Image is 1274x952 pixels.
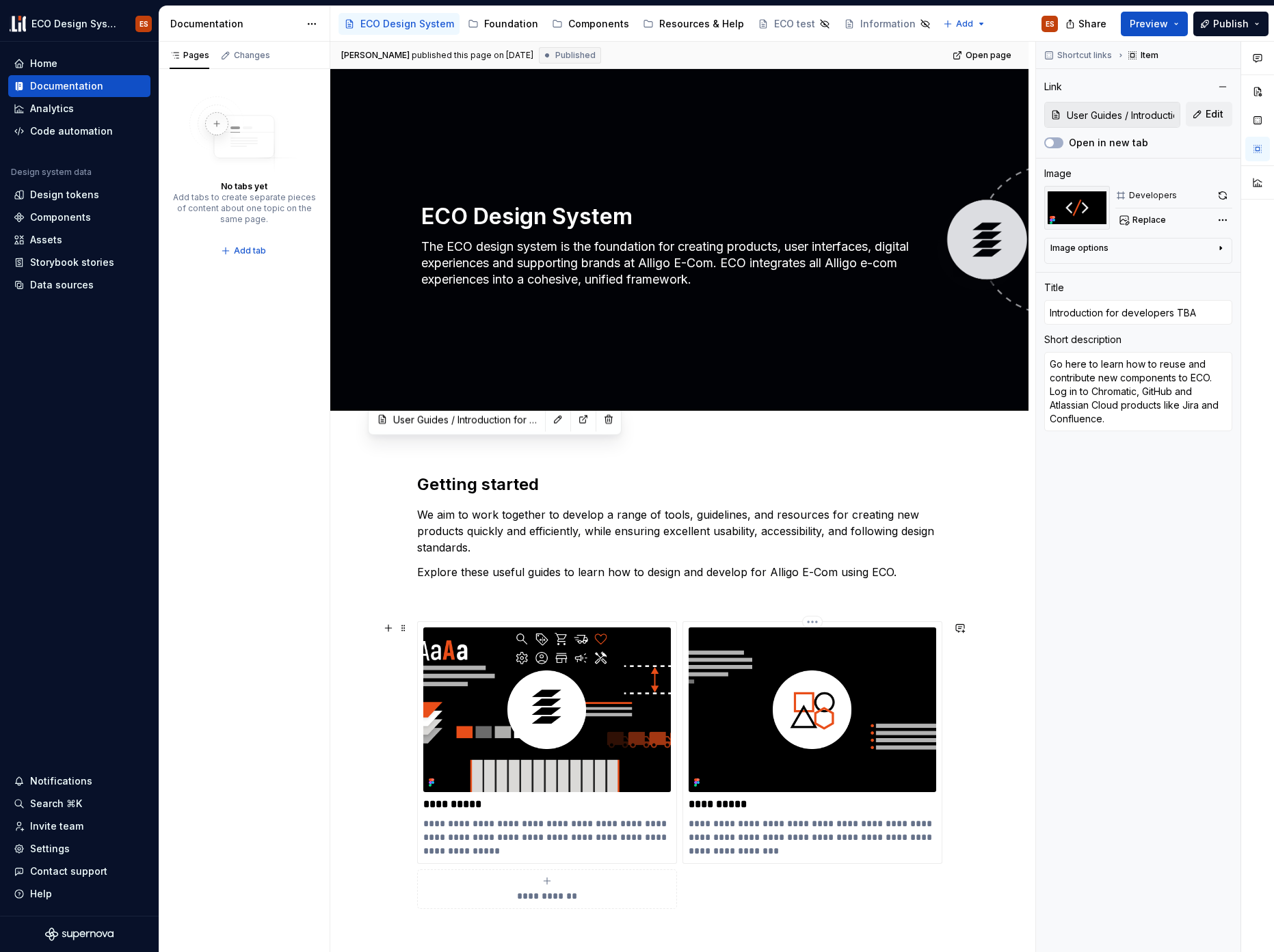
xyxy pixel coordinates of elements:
p: Explore these useful guides to learn how to design and develop for Alligo E-Com using ECO. [417,564,942,580]
div: Changes [234,50,270,61]
img: f0abbffb-d71d-4d32-b858-d34959bbcc23.png [10,16,26,32]
span: [PERSON_NAME] [341,50,410,61]
div: Home [30,57,57,70]
div: Components [30,210,91,224]
a: Data sources [8,274,150,296]
button: Notifications [8,770,150,792]
span: Publish [1213,17,1249,31]
div: Help [30,887,52,901]
span: Add [956,18,973,29]
div: Image [1044,167,1072,180]
button: Add tab [217,241,272,260]
button: Edit [1186,102,1232,126]
div: ES [140,18,148,29]
button: Publish [1193,12,1269,36]
a: Design tokens [8,184,150,206]
button: Shortcut links [1040,46,1118,65]
a: Open page [948,46,1018,65]
svg: Supernova Logo [45,927,114,941]
div: ECO Design System [31,17,119,31]
span: Replace [1132,215,1166,226]
a: Information [838,13,936,35]
a: Assets [8,229,150,251]
h2: Getting started [417,474,942,495]
div: Invite team [30,819,83,833]
span: Published [555,50,596,61]
button: ECO Design SystemES [3,9,156,38]
div: Documentation [170,17,300,31]
div: Documentation [30,79,103,93]
button: Share [1059,12,1115,36]
a: ECO test [752,13,836,35]
textarea: ECO Design System [419,200,935,233]
div: Design system data [11,167,92,178]
div: Notifications [30,774,92,788]
div: Information [860,17,916,31]
a: Foundation [462,13,544,35]
div: ECO test [774,17,815,31]
div: Developers [1129,190,1177,201]
span: Edit [1206,107,1223,121]
a: Storybook stories [8,251,150,273]
div: published this page on [DATE] [412,50,533,61]
a: Settings [8,838,150,860]
div: Contact support [30,865,107,878]
span: Add tab [234,245,266,256]
img: Developer login [1044,186,1110,230]
button: Contact support [8,860,150,882]
button: Add [939,14,990,33]
img: 1441423a-a965-4e3e-a1ae-478c49ac85af.png [689,627,936,792]
div: Data sources [30,278,94,292]
div: Foundation [484,17,538,31]
a: Invite team [8,815,150,837]
img: aa6566f2-6b53-475c-9b6f-e84f3c8a9c65.png [423,627,671,792]
div: Link [1044,80,1062,94]
p: We aim to work together to develop a range of tools, guidelines, and resources for creating new p... [417,506,942,556]
a: Components [546,13,635,35]
div: Settings [30,842,70,856]
button: Search ⌘K [8,793,150,815]
label: Open in new tab [1069,136,1148,150]
div: Analytics [30,102,74,115]
div: Code automation [30,124,113,138]
div: Search ⌘K [30,797,82,811]
button: Help [8,883,150,905]
div: No tabs yet [221,181,267,192]
textarea: The ECO design system is the foundation for creating products, user interfaces, digital experienc... [419,236,935,290]
a: Home [8,53,150,74]
span: Share [1078,17,1106,31]
div: Short description [1044,333,1122,346]
button: Preview [1121,12,1188,36]
div: Add tabs to create separate pieces of content about one topic on the same page. [172,192,316,225]
button: Image options [1050,243,1226,259]
button: Replace [1115,210,1172,230]
div: Components [568,17,629,31]
div: ECO Design System [360,17,454,31]
span: Open page [966,50,1011,61]
div: Title [1044,281,1064,295]
a: Code automation [8,120,150,142]
a: Resources & Help [637,13,749,35]
textarea: Go here to learn how to reuse and contribute new components to ECO. Log in to Chromatic, GitHub a... [1044,352,1232,431]
div: Page tree [339,10,936,38]
a: Components [8,206,150,228]
div: Assets [30,233,62,247]
a: ECO Design System [339,13,460,35]
div: Pages [170,50,209,61]
div: Design tokens [30,188,99,202]
div: Resources & Help [659,17,744,31]
span: Shortcut links [1057,50,1112,61]
a: Analytics [8,98,150,120]
div: ES [1046,18,1054,29]
input: Add title [1044,300,1232,325]
div: Image options [1050,243,1109,254]
div: Storybook stories [30,256,114,269]
span: Preview [1130,17,1168,31]
a: Documentation [8,75,150,97]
